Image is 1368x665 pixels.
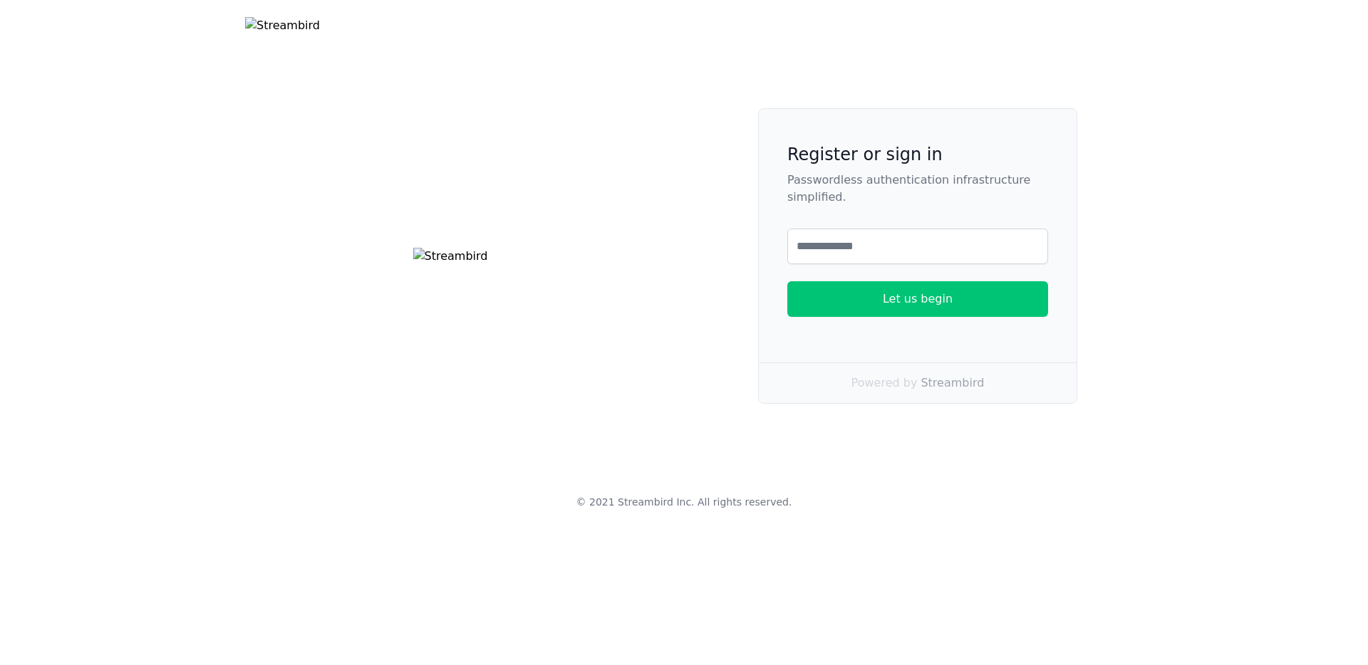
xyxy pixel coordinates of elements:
img: Streambird [245,17,320,40]
button: Let us begin [787,281,1048,317]
div: Passwordless authentication infrastructure simplified. [787,172,1048,206]
nav: Global [228,17,1140,40]
span: Powered by [851,376,918,389]
img: Streambird [413,248,488,265]
div: Let us begin [883,290,953,308]
span: © 2021 Streambird Inc. [576,496,695,508]
span: All rights reserved. [698,496,792,508]
span: Streambird [921,376,984,389]
h2: Register or sign in [787,143,1048,166]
